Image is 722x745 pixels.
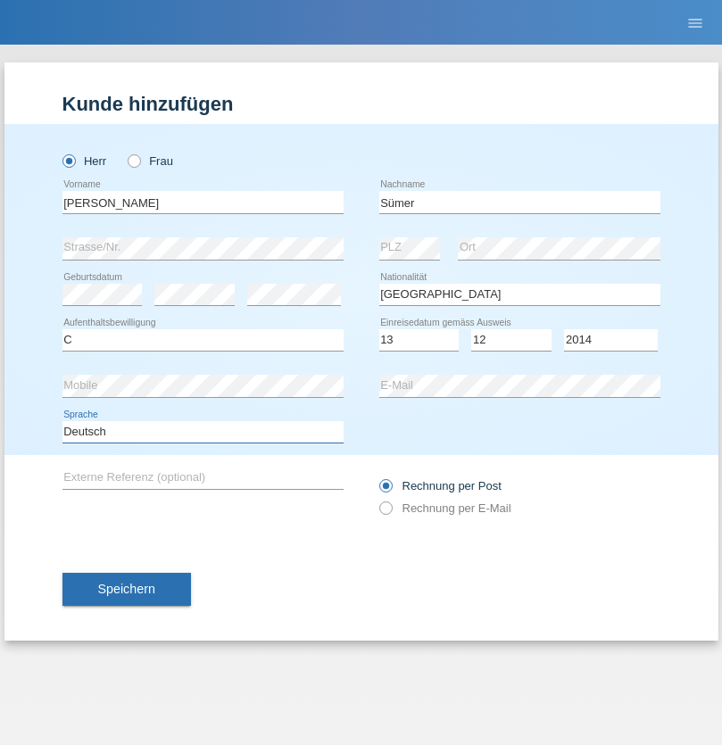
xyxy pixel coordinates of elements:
h1: Kunde hinzufügen [62,93,660,115]
a: menu [677,17,713,28]
label: Herr [62,154,107,168]
span: Speichern [98,582,155,596]
label: Rechnung per Post [379,479,502,493]
input: Rechnung per E-Mail [379,501,391,524]
input: Frau [128,154,139,166]
button: Speichern [62,573,191,607]
i: menu [686,14,704,32]
input: Rechnung per Post [379,479,391,501]
label: Frau [128,154,173,168]
input: Herr [62,154,74,166]
label: Rechnung per E-Mail [379,501,511,515]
